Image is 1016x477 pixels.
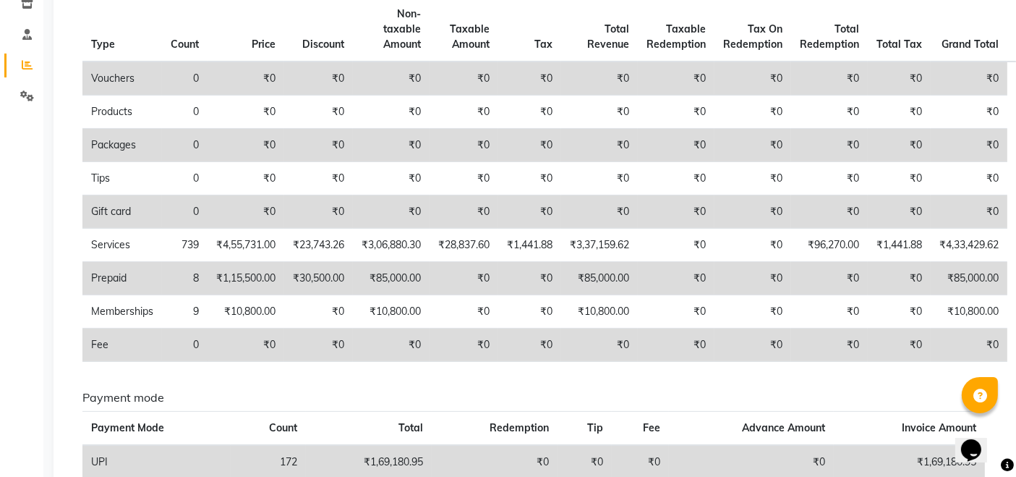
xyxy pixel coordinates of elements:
[82,129,162,162] td: Packages
[353,229,430,262] td: ₹3,06,880.30
[561,129,638,162] td: ₹0
[82,96,162,129] td: Products
[791,162,868,195] td: ₹0
[252,38,276,51] span: Price
[353,62,430,96] td: ₹0
[353,96,430,129] td: ₹0
[714,129,791,162] td: ₹0
[162,295,208,329] td: 9
[208,195,284,229] td: ₹0
[791,229,868,262] td: ₹96,270.00
[450,22,490,51] span: Taxable Amount
[498,329,561,362] td: ₹0
[638,329,714,362] td: ₹0
[284,329,353,362] td: ₹0
[561,262,638,295] td: ₹85,000.00
[638,295,714,329] td: ₹0
[284,129,353,162] td: ₹0
[561,195,638,229] td: ₹0
[868,96,931,129] td: ₹0
[208,62,284,96] td: ₹0
[714,262,791,295] td: ₹0
[284,262,353,295] td: ₹30,500.00
[714,229,791,262] td: ₹0
[498,96,561,129] td: ₹0
[284,162,353,195] td: ₹0
[430,195,498,229] td: ₹0
[638,262,714,295] td: ₹0
[430,329,498,362] td: ₹0
[284,96,353,129] td: ₹0
[868,62,931,96] td: ₹0
[91,38,115,51] span: Type
[876,38,922,51] span: Total Tax
[723,22,782,51] span: Tax On Redemption
[82,295,162,329] td: Memberships
[353,195,430,229] td: ₹0
[561,62,638,96] td: ₹0
[430,295,498,329] td: ₹0
[162,62,208,96] td: 0
[534,38,552,51] span: Tax
[714,96,791,129] td: ₹0
[162,195,208,229] td: 0
[587,22,629,51] span: Total Revenue
[82,195,162,229] td: Gift card
[490,421,549,434] span: Redemption
[162,129,208,162] td: 0
[208,329,284,362] td: ₹0
[868,262,931,295] td: ₹0
[82,162,162,195] td: Tips
[902,421,976,434] span: Invoice Amount
[498,229,561,262] td: ₹1,441.88
[714,329,791,362] td: ₹0
[791,262,868,295] td: ₹0
[353,295,430,329] td: ₹10,800.00
[353,329,430,362] td: ₹0
[638,96,714,129] td: ₹0
[498,262,561,295] td: ₹0
[638,195,714,229] td: ₹0
[353,262,430,295] td: ₹85,000.00
[931,295,1007,329] td: ₹10,800.00
[714,295,791,329] td: ₹0
[430,162,498,195] td: ₹0
[791,295,868,329] td: ₹0
[643,421,660,434] span: Fee
[430,229,498,262] td: ₹28,837.60
[430,129,498,162] td: ₹0
[498,162,561,195] td: ₹0
[791,329,868,362] td: ₹0
[82,329,162,362] td: Fee
[284,195,353,229] td: ₹0
[208,295,284,329] td: ₹10,800.00
[383,7,421,51] span: Non-taxable Amount
[561,295,638,329] td: ₹10,800.00
[82,262,162,295] td: Prepaid
[868,329,931,362] td: ₹0
[638,162,714,195] td: ₹0
[171,38,199,51] span: Count
[91,421,164,434] span: Payment Mode
[208,162,284,195] td: ₹0
[284,229,353,262] td: ₹23,743.26
[208,129,284,162] td: ₹0
[931,129,1007,162] td: ₹0
[714,62,791,96] td: ₹0
[498,62,561,96] td: ₹0
[561,96,638,129] td: ₹0
[714,195,791,229] td: ₹0
[82,391,985,405] h6: Payment mode
[284,62,353,96] td: ₹0
[162,329,208,362] td: 0
[208,262,284,295] td: ₹1,15,500.00
[931,229,1007,262] td: ₹4,33,429.62
[82,62,162,96] td: Vouchers
[714,162,791,195] td: ₹0
[430,62,498,96] td: ₹0
[791,195,868,229] td: ₹0
[162,229,208,262] td: 739
[638,62,714,96] td: ₹0
[742,421,825,434] span: Advance Amount
[302,38,344,51] span: Discount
